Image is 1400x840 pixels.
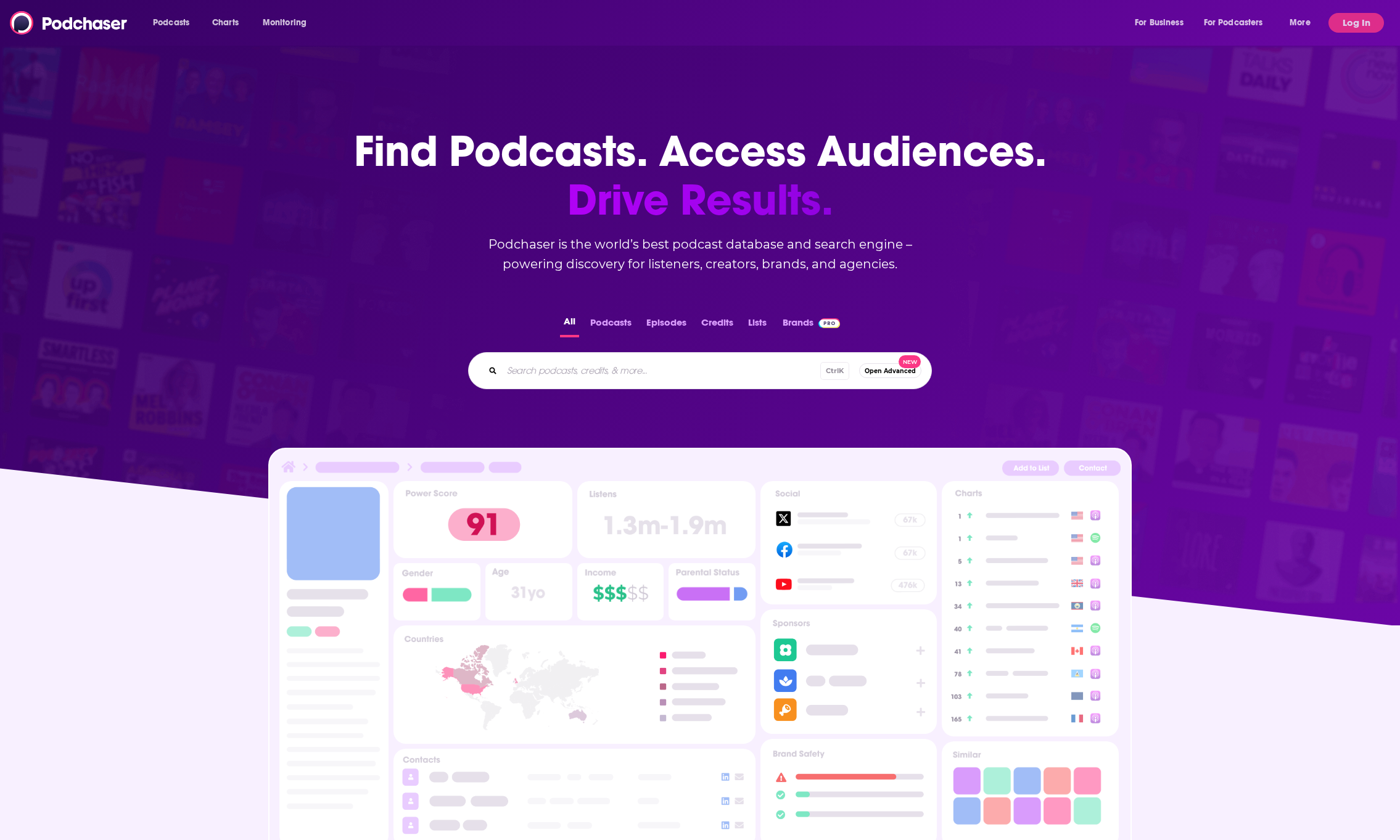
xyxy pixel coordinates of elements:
span: Podcasts [153,14,189,31]
img: Podcast Insights Sidebar [284,486,384,816]
button: open menu [1196,13,1281,33]
button: All [560,313,579,337]
span: Ctrl K [820,362,849,380]
button: Podcasts [587,313,635,337]
a: BrandsPodchaser Pro [783,313,840,337]
img: Podchaser - Follow, Share and Rate Podcasts [10,11,128,35]
h2: Podchaser is the world’s best podcast database and search engine – powering discovery for listene... [453,234,947,274]
img: Podcast Insights Similar Podcasts [947,746,1113,829]
img: Podcast Insights Parental Status [669,563,756,620]
img: Podcast Insights Power score [393,481,572,558]
img: Podcast Insights Income [577,563,664,620]
img: Podcast Insights Listens [577,481,756,558]
span: Open Advanced [865,368,916,374]
button: open menu [254,13,323,33]
span: More [1290,14,1311,31]
img: Podcast Insights Gender [393,563,480,620]
button: Episodes [643,313,690,337]
button: open menu [1126,13,1199,33]
button: Credits [698,313,737,337]
button: Log In [1328,13,1384,33]
span: For Podcasters [1204,14,1263,31]
div: Search podcasts, credits, & more... [468,352,932,389]
span: Charts [212,14,239,31]
img: Podcast Sponsors [760,609,937,734]
span: Monitoring [263,14,307,31]
img: Podchaser Pro [818,318,840,328]
img: Podcast Insights Age [485,563,572,620]
button: open menu [1281,13,1326,33]
img: Podcast Insights Charts [942,481,1118,736]
span: Drive Results. [354,176,1047,224]
img: Podcast Socials [760,481,937,604]
button: Lists [744,313,770,337]
img: Podcast Insights Countries [393,625,756,743]
span: For Business [1135,14,1184,31]
img: Podcast Insights Brand Safety [765,744,932,829]
button: open menu [144,13,205,33]
span: New [899,355,921,368]
img: Podcast Insights Header [279,459,1121,480]
button: Open AdvancedNew [859,363,921,378]
h1: Find Podcasts. Access Audiences. [354,127,1047,224]
a: Charts [204,13,246,33]
input: Search podcasts, credits, & more... [502,361,820,381]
